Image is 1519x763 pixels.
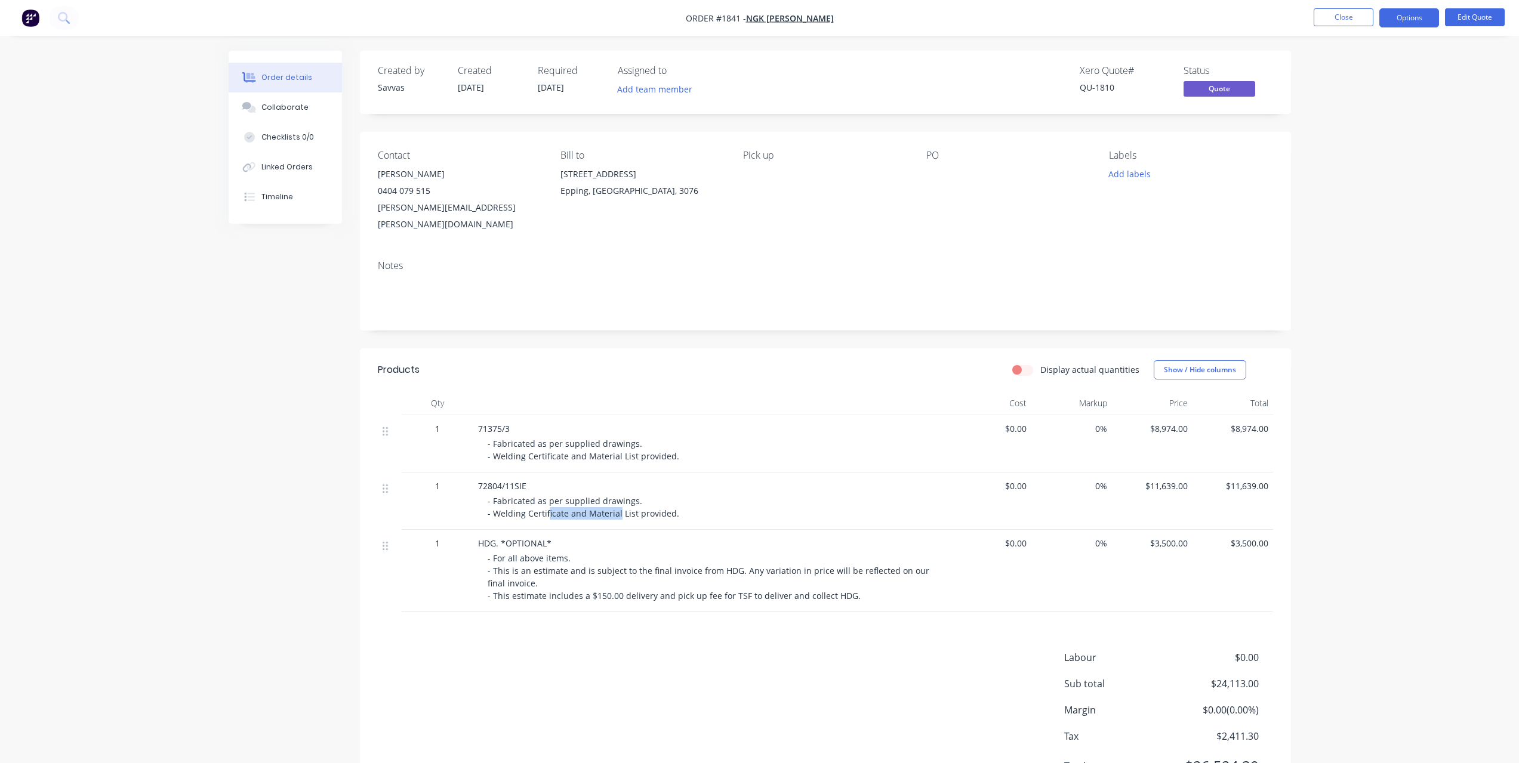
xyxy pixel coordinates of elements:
span: $0.00 ( 0.00 %) [1170,703,1258,717]
span: Sub total [1064,676,1170,691]
div: Contact [378,150,541,161]
div: 0404 079 515 [378,183,541,199]
button: Options [1379,8,1439,27]
div: Notes [378,260,1273,271]
button: Checklists 0/0 [229,122,342,152]
button: Quote [1184,81,1255,99]
div: Cost [951,391,1031,415]
span: 1 [435,480,440,492]
div: Qty [402,391,473,415]
div: Bill to [560,150,724,161]
div: Created [458,65,523,76]
div: Timeline [261,191,293,202]
button: Add team member [611,81,698,97]
span: Tax [1064,729,1170,743]
div: Checklists 0/0 [261,132,314,143]
span: $3,500.00 [1117,537,1188,549]
div: Xero Quote # [1080,65,1169,76]
div: Markup [1031,391,1112,415]
button: Order details [229,63,342,92]
div: [STREET_ADDRESS] [560,166,724,183]
span: Quote [1184,81,1255,96]
span: 1 [435,422,440,435]
span: Labour [1064,650,1170,665]
div: QU-1810 [1080,81,1169,94]
span: $8,974.00 [1197,422,1268,435]
button: Edit Quote [1445,8,1505,26]
span: 0% [1036,422,1107,435]
span: Margin [1064,703,1170,717]
div: [STREET_ADDRESS]Epping, [GEOGRAPHIC_DATA], 3076 [560,166,724,204]
span: - For all above items. - This is an estimate and is subject to the final invoice from HDG. Any va... [488,552,932,601]
div: Created by [378,65,443,76]
span: Order #1841 - [686,13,746,24]
div: Pick up [743,150,907,161]
span: 0% [1036,480,1107,492]
span: $0.00 [956,480,1027,492]
span: $3,500.00 [1197,537,1268,549]
span: 72804/11SIE [478,480,526,492]
span: $0.00 [956,537,1027,549]
div: Price [1112,391,1193,415]
span: - Fabricated as per supplied drawings. - Welding Certificate and Material List provided. [488,438,679,462]
div: Products [378,363,420,377]
a: NGK [PERSON_NAME] [746,13,834,24]
span: 1 [435,537,440,549]
span: 71375/3 [478,423,510,434]
div: Linked Orders [261,162,313,172]
button: Show / Hide columns [1154,360,1246,379]
span: $0.00 [1170,650,1258,665]
img: Factory [21,9,39,27]
span: 0% [1036,537,1107,549]
span: $11,639.00 [1197,480,1268,492]
div: Labels [1109,150,1272,161]
span: $11,639.00 [1117,480,1188,492]
button: Collaborate [229,92,342,122]
span: $8,974.00 [1117,422,1188,435]
div: PO [926,150,1090,161]
button: Linked Orders [229,152,342,182]
button: Close [1314,8,1373,26]
button: Timeline [229,182,342,212]
span: HDG. *OPTIONAL* [478,538,551,549]
span: [DATE] [458,82,484,93]
button: Add labels [1102,166,1157,182]
div: Status [1184,65,1273,76]
div: Required [538,65,603,76]
span: $0.00 [956,422,1027,435]
div: [PERSON_NAME] [378,166,541,183]
button: Add team member [618,81,699,97]
div: [PERSON_NAME]0404 079 515[PERSON_NAME][EMAIL_ADDRESS][PERSON_NAME][DOMAIN_NAME] [378,166,541,233]
div: Savvas [378,81,443,94]
div: Total [1193,391,1273,415]
span: $2,411.30 [1170,729,1258,743]
span: - Fabricated as per supplied drawings. - Welding Certificate and Material List provided. [488,495,679,519]
div: [PERSON_NAME][EMAIL_ADDRESS][PERSON_NAME][DOMAIN_NAME] [378,199,541,233]
div: Order details [261,72,312,83]
label: Display actual quantities [1040,363,1139,376]
span: $24,113.00 [1170,676,1258,691]
div: Collaborate [261,102,309,113]
div: Assigned to [618,65,737,76]
span: [DATE] [538,82,564,93]
div: Epping, [GEOGRAPHIC_DATA], 3076 [560,183,724,199]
